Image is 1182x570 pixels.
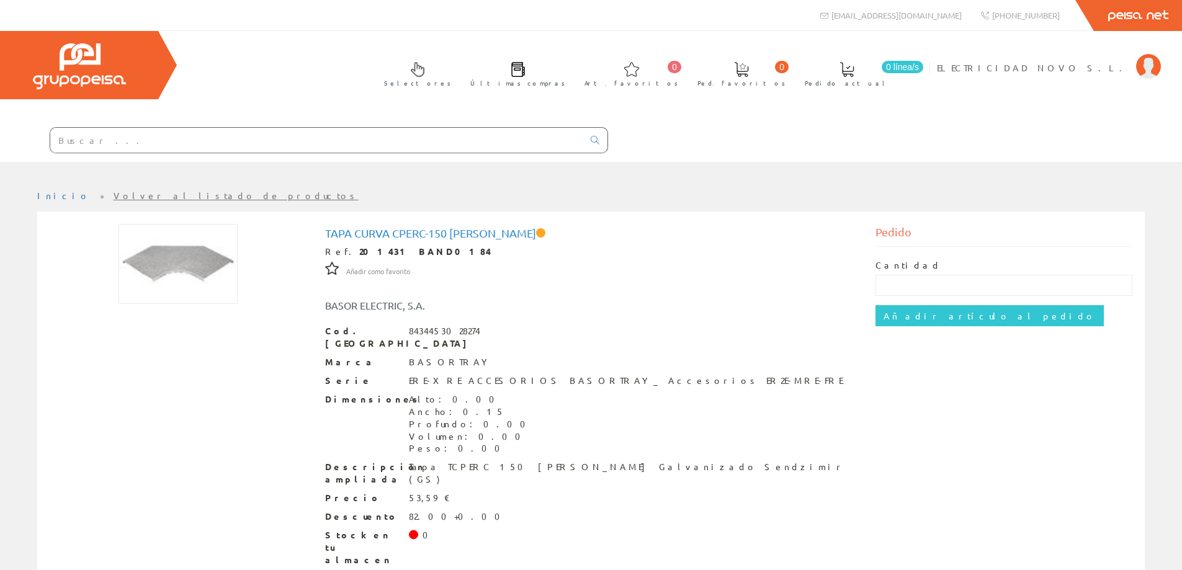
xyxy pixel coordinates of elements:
span: 0 [775,61,789,73]
img: Grupo Peisa [33,43,126,89]
input: Añadir artículo al pedido [875,305,1104,326]
span: Descuento [325,510,400,523]
div: BASOR ELECTRIC, S.A. [316,298,637,313]
div: Volumen: 0.00 [409,430,533,443]
div: 82.00+0.00 [409,510,508,523]
span: 0 [668,61,681,73]
a: Inicio [37,190,90,201]
span: [EMAIL_ADDRESS][DOMAIN_NAME] [831,10,962,20]
div: BASORTRAY [409,356,493,368]
span: Cod. [GEOGRAPHIC_DATA] [325,325,400,350]
span: Ped. favoritos [697,77,786,89]
span: Serie [325,375,400,387]
a: Añadir como favorito [346,265,410,276]
img: Foto artículo Tapa Curva Cperc-150 Gs Basor (192x128.50393700787) [119,224,238,304]
span: Últimas compras [470,77,565,89]
a: Selectores [372,51,457,94]
a: Volver al listado de productos [114,190,359,201]
strong: 201431 BAND0184 [359,246,491,257]
label: Cantidad [875,259,941,272]
div: Ancho: 0.15 [409,406,533,418]
h1: Tapa Curva Cperc-150 [PERSON_NAME] [325,227,857,239]
div: Tapa TCPERC 150 [PERSON_NAME] Galvanizado Sendzimir (GS) [409,461,857,486]
div: 8434453028274 [409,325,480,337]
span: Stock en tu almacen [325,529,400,566]
a: ELECTRICIDAD NOVO S.L. [937,51,1161,63]
span: Marca [325,356,400,368]
div: Peso: 0.00 [409,442,533,455]
input: Buscar ... [50,128,583,153]
span: Descripción ampliada [325,461,400,486]
div: ERE-XRE ACCESORIOS BASORTRAY_ Accesorios ER2E-MRE-FRE [409,375,843,387]
div: Ref. [325,246,857,258]
span: Dimensiones [325,393,400,406]
div: Alto: 0.00 [409,393,533,406]
span: Pedido actual [805,77,889,89]
div: Pedido [875,224,1132,247]
span: ELECTRICIDAD NOVO S.L. [937,61,1130,74]
span: 0 línea/s [882,61,923,73]
a: Últimas compras [458,51,571,94]
div: 53,59 € [409,492,450,504]
span: Precio [325,492,400,504]
div: 0 [423,529,436,541]
span: [PHONE_NUMBER] [992,10,1060,20]
span: Art. favoritos [584,77,678,89]
div: Profundo: 0.00 [409,418,533,430]
span: Selectores [384,77,451,89]
span: Añadir como favorito [346,267,410,277]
